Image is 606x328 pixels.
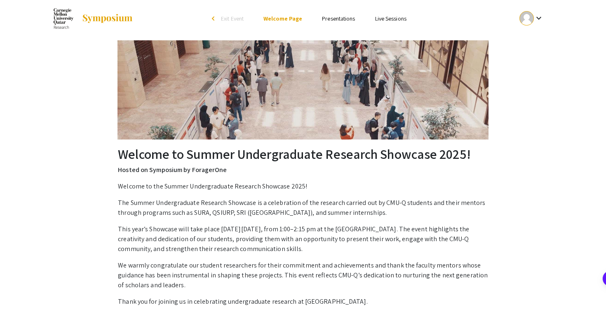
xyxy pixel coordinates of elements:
p: This year’s Showcase will take place [DATE][DATE], from 1:00–2:15 pm at the [GEOGRAPHIC_DATA]. Th... [118,224,488,254]
p: Thank you for joining us in celebrating undergraduate research at [GEOGRAPHIC_DATA]. [118,297,488,307]
a: Summer Undergraduate Research Showcase 2025 [54,8,133,29]
a: Live Sessions [375,15,406,22]
img: Summer Undergraduate Research Showcase 2025 [54,8,73,29]
p: Welcome to the Summer Undergraduate Research Showcase 2025! [118,181,488,191]
a: Welcome Page [263,15,302,22]
button: Expand account dropdown [511,9,552,28]
img: Summer Undergraduate Research Showcase 2025 [117,40,489,140]
p: We warmly congratulate our student researchers for their commitment and achievements and thank th... [118,261,488,290]
mat-icon: Expand account dropdown [534,13,544,23]
p: The Summer Undergraduate Research Showcase is a celebration of the research carried out by CMU-Q ... [118,198,488,218]
span: Exit Event [221,15,244,22]
iframe: Chat [6,291,35,322]
a: Presentations [322,15,355,22]
p: Hosted on Symposium by ForagerOne [118,165,488,175]
h2: Welcome to Summer Undergraduate Research Showcase 2025! [118,146,488,162]
div: arrow_back_ios [212,16,217,21]
img: Symposium by ForagerOne [82,14,133,23]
